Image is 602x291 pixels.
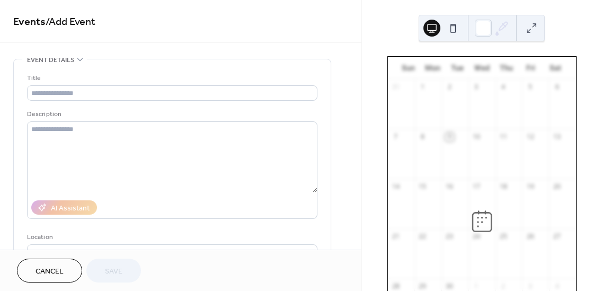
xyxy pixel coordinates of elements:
[396,57,421,79] div: Sun
[27,232,315,243] div: Location
[472,133,481,142] div: 10
[391,83,400,92] div: 31
[418,83,427,92] div: 1
[17,259,82,283] button: Cancel
[470,57,494,79] div: Wed
[499,282,508,291] div: 2
[499,182,508,191] div: 18
[445,282,454,291] div: 30
[46,12,95,32] span: / Add Event
[27,109,315,120] div: Description
[526,232,535,241] div: 26
[494,57,518,79] div: Thu
[543,57,568,79] div: Sat
[499,232,508,241] div: 25
[445,232,454,241] div: 23
[472,282,481,291] div: 1
[472,182,481,191] div: 17
[445,83,454,92] div: 2
[553,232,562,241] div: 27
[27,55,74,66] span: Event details
[421,57,445,79] div: Mon
[526,182,535,191] div: 19
[499,133,508,142] div: 11
[472,83,481,92] div: 3
[472,232,481,241] div: 24
[445,57,470,79] div: Tue
[499,83,508,92] div: 4
[36,266,64,277] span: Cancel
[27,73,315,84] div: Title
[445,133,454,142] div: 9
[391,232,400,241] div: 21
[418,232,427,241] div: 22
[391,182,400,191] div: 14
[445,182,454,191] div: 16
[553,133,562,142] div: 13
[526,282,535,291] div: 3
[553,182,562,191] div: 20
[391,282,400,291] div: 28
[418,133,427,142] div: 8
[526,83,535,92] div: 5
[553,282,562,291] div: 4
[391,133,400,142] div: 7
[418,282,427,291] div: 29
[519,57,543,79] div: Fri
[526,133,535,142] div: 12
[418,182,427,191] div: 15
[13,12,46,32] a: Events
[553,83,562,92] div: 6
